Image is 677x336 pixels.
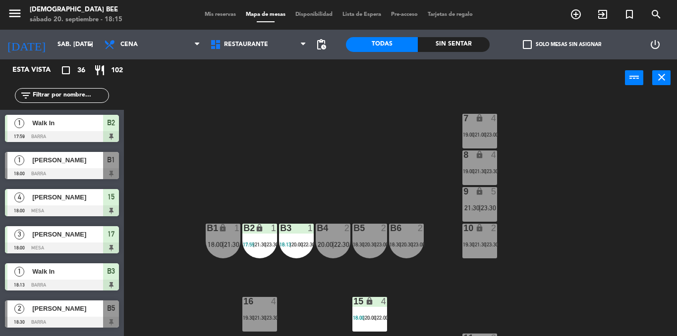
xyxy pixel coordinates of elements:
div: 15 [353,297,354,306]
div: 16 [243,297,244,306]
span: | [485,241,487,247]
div: Sin sentar [418,37,490,52]
span: | [375,241,377,247]
div: Todas [346,37,418,52]
span: 1 [14,155,24,165]
div: 8 [463,150,464,159]
span: | [222,240,224,248]
div: 9 [463,187,464,196]
span: 1 [14,118,24,128]
i: crop_square [60,64,72,76]
span: | [265,315,267,321]
span: 23:30 [267,315,278,321]
i: turned_in_not [623,8,635,20]
i: power_settings_new [649,39,661,50]
span: pending_actions [315,39,327,50]
i: power_input [628,71,640,83]
div: 4 [491,114,497,123]
span: | [479,204,481,212]
span: | [412,241,413,247]
span: 18:13 [280,241,291,247]
span: 20:00 [291,241,303,247]
span: | [473,132,475,138]
span: [PERSON_NAME] [32,303,103,314]
div: 2 [491,224,497,233]
span: 20:30 [365,241,376,247]
span: 20:00 [318,240,333,248]
span: 18:30 [390,241,401,247]
span: 15 [108,191,114,203]
span: B3 [107,265,115,277]
span: | [375,315,377,321]
span: 23:00 [377,241,388,247]
div: 4 [271,297,277,306]
i: close [656,71,668,83]
span: Cena [120,41,138,48]
i: lock [475,224,484,232]
span: [PERSON_NAME] [32,192,103,202]
div: 2 [381,224,387,233]
span: 21:30 [464,204,480,212]
span: 21:30 [255,315,266,321]
span: Mis reservas [200,12,241,17]
span: 23:30 [487,168,498,174]
span: 1 [14,267,24,277]
span: 2 [14,304,24,314]
span: 23:30 [481,204,496,212]
span: Pre-acceso [386,12,423,17]
div: sábado 20. septiembre - 18:15 [30,15,122,25]
span: 17 [108,228,114,240]
span: Tarjetas de regalo [423,12,478,17]
span: 20:00 [365,315,376,321]
span: | [485,132,487,138]
span: | [400,241,401,247]
span: | [473,241,475,247]
span: 23:00 [487,132,498,138]
button: close [652,70,671,85]
span: 23:00 [413,241,425,247]
span: 21:30 [224,240,239,248]
span: 102 [111,65,123,76]
span: B2 [107,117,115,129]
span: 22:00 [377,315,388,321]
input: Filtrar por nombre... [32,90,109,101]
i: lock [219,224,227,232]
span: 19:30 [243,315,254,321]
span: Walk In [32,118,103,128]
span: Disponibilidad [290,12,338,17]
span: 21:30 [475,241,486,247]
div: [DEMOGRAPHIC_DATA] Bee [30,5,122,15]
div: 2 [344,224,350,233]
div: 1 [234,224,240,233]
div: B2 [243,224,244,233]
i: lock [475,114,484,122]
button: menu [7,6,22,24]
i: restaurant [94,64,106,76]
span: 19:30 [463,241,474,247]
span: 19:00 [463,132,474,138]
i: filter_list [20,90,32,101]
div: 4 [491,150,497,159]
span: 22:30 [334,240,349,248]
span: 23:30 [487,241,498,247]
span: | [485,168,487,174]
div: B5 [353,224,354,233]
i: lock [475,150,484,159]
span: 20:30 [401,241,413,247]
div: 1 [271,224,277,233]
span: 22:30 [303,241,315,247]
label: Solo mesas sin asignar [523,40,601,49]
span: 3 [14,230,24,240]
span: 17:59 [243,241,254,247]
button: power_input [625,70,643,85]
span: Walk In [32,266,103,277]
span: Lista de Espera [338,12,386,17]
span: 21:30 [255,241,266,247]
span: 18:30 [353,241,364,247]
span: 21:30 [475,168,486,174]
i: lock [475,187,484,195]
div: 2 [418,224,424,233]
i: arrow_drop_down [85,39,97,50]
